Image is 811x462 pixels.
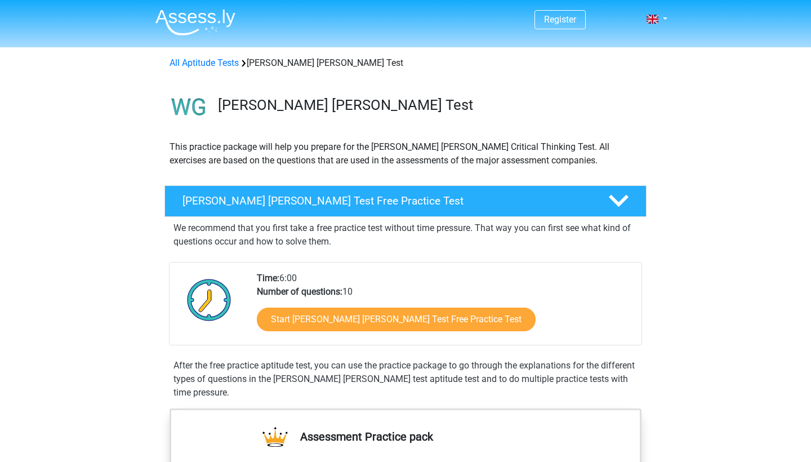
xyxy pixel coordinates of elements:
[181,272,238,328] img: Clock
[218,96,638,114] h3: [PERSON_NAME] [PERSON_NAME] Test
[169,359,642,399] div: After the free practice aptitude test, you can use the practice package to go through the explana...
[248,272,641,345] div: 6:00 10
[173,221,638,248] p: We recommend that you first take a free practice test without time pressure. That way you can fir...
[165,83,213,131] img: watson glaser test
[257,273,279,283] b: Time:
[257,308,536,331] a: Start [PERSON_NAME] [PERSON_NAME] Test Free Practice Test
[170,140,641,167] p: This practice package will help you prepare for the [PERSON_NAME] [PERSON_NAME] Critical Thinking...
[257,286,342,297] b: Number of questions:
[544,14,576,25] a: Register
[155,9,235,35] img: Assessly
[170,57,239,68] a: All Aptitude Tests
[165,56,646,70] div: [PERSON_NAME] [PERSON_NAME] Test
[160,185,651,217] a: [PERSON_NAME] [PERSON_NAME] Test Free Practice Test
[182,194,590,207] h4: [PERSON_NAME] [PERSON_NAME] Test Free Practice Test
